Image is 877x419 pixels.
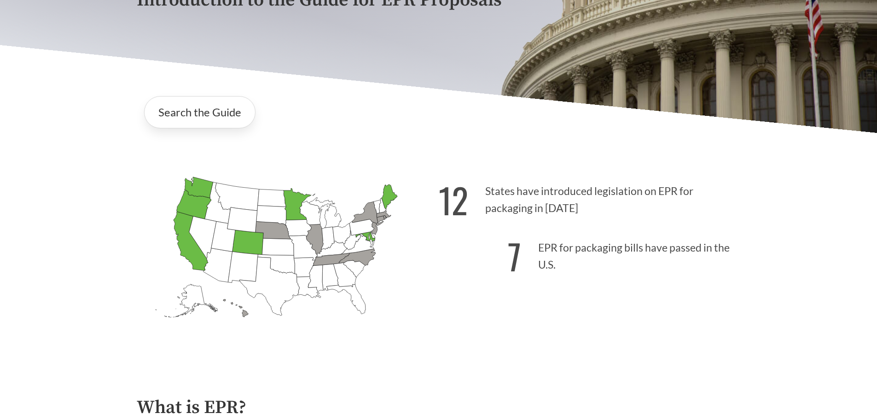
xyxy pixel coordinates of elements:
[439,225,741,282] p: EPR for packaging bills have passed in the U.S.
[144,96,256,128] a: Search the Guide
[137,397,741,418] h2: What is EPR?
[439,169,741,225] p: States have introduced legislation on EPR for packaging in [DATE]
[508,230,521,281] strong: 7
[439,174,468,225] strong: 12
